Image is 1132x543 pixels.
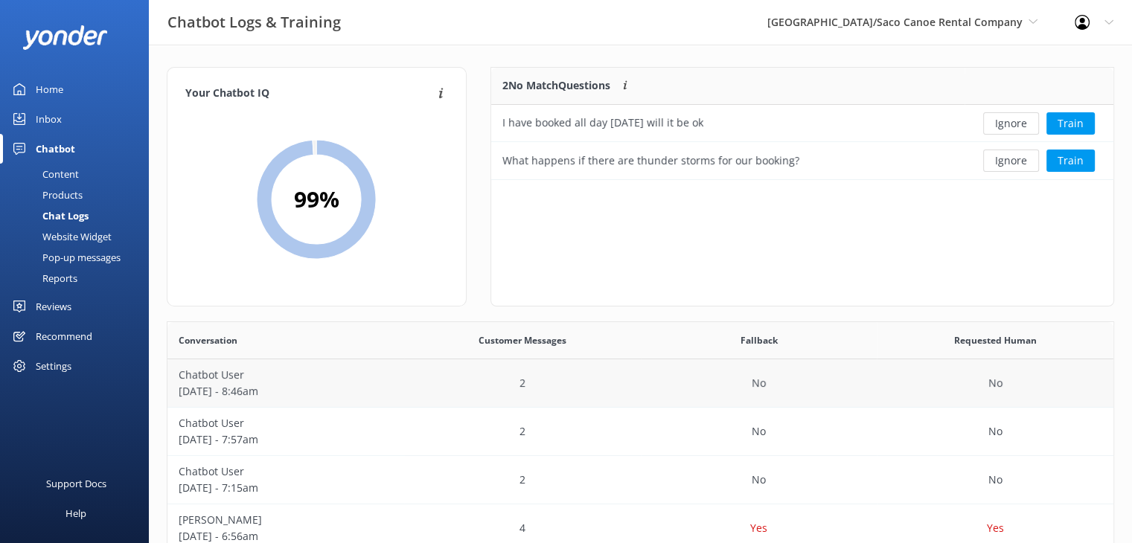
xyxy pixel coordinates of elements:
[9,184,149,205] a: Products
[36,292,71,321] div: Reviews
[9,184,83,205] div: Products
[491,142,1113,179] div: row
[1046,112,1095,135] button: Train
[750,520,767,536] p: Yes
[9,164,149,184] a: Content
[752,375,766,391] p: No
[294,181,339,217] h2: 99 %
[954,333,1037,347] span: Requested Human
[179,367,393,383] p: Chatbot User
[36,321,92,351] div: Recommend
[9,247,149,268] a: Pop-up messages
[36,104,62,134] div: Inbox
[9,205,89,226] div: Chat Logs
[988,472,1003,488] p: No
[9,247,121,268] div: Pop-up messages
[9,226,149,247] a: Website Widget
[1046,150,1095,172] button: Train
[767,15,1023,29] span: [GEOGRAPHIC_DATA]/Saco Canoe Rental Company
[179,383,393,399] p: [DATE] - 8:46am
[9,268,149,289] a: Reports
[9,164,79,184] div: Content
[46,469,106,498] div: Support Docs
[502,115,703,131] div: I have booked all day [DATE] will it be ok
[988,423,1003,440] p: No
[9,268,77,289] div: Reports
[519,520,525,536] p: 4
[36,351,71,381] div: Settings
[752,472,766,488] p: No
[479,333,566,347] span: Customer Messages
[179,480,393,496] p: [DATE] - 7:15am
[983,112,1039,135] button: Ignore
[502,77,610,94] p: 2 No Match Questions
[179,415,393,431] p: Chatbot User
[167,408,1113,456] div: row
[65,498,86,528] div: Help
[167,359,1113,408] div: row
[179,512,393,528] p: [PERSON_NAME]
[988,375,1003,391] p: No
[167,10,341,34] h3: Chatbot Logs & Training
[519,472,525,488] p: 2
[36,134,75,164] div: Chatbot
[185,86,434,102] h4: Your Chatbot IQ
[179,333,237,347] span: Conversation
[36,74,63,104] div: Home
[179,431,393,448] p: [DATE] - 7:57am
[519,423,525,440] p: 2
[740,333,777,347] span: Fallback
[491,105,1113,142] div: row
[983,150,1039,172] button: Ignore
[987,520,1004,536] p: Yes
[179,463,393,480] p: Chatbot User
[167,456,1113,504] div: row
[491,105,1113,179] div: grid
[9,205,149,226] a: Chat Logs
[752,423,766,440] p: No
[519,375,525,391] p: 2
[22,25,108,50] img: yonder-white-logo.png
[9,226,112,247] div: Website Widget
[502,152,799,169] div: What happens if there are thunder storms for our booking?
